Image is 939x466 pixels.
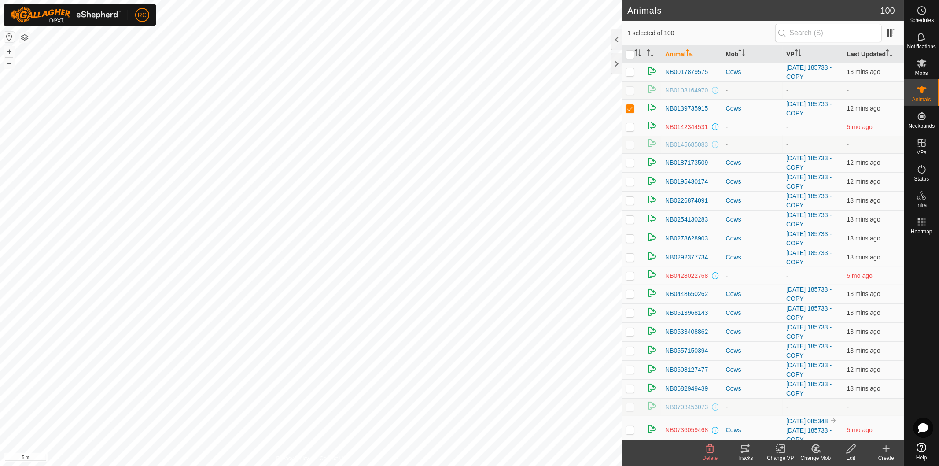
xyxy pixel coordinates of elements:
[904,439,939,464] a: Help
[726,346,779,355] div: Cows
[847,309,880,316] span: 13 Aug 2025, 11:55 am
[786,64,832,80] a: [DATE] 185733 - COPY
[665,196,708,205] span: NB0226874091
[786,141,788,148] app-display-virtual-paddock-transition: -
[726,140,779,149] div: -
[726,234,779,243] div: Cows
[662,46,722,63] th: Animal
[4,46,15,57] button: +
[726,196,779,205] div: Cows
[795,51,802,58] p-sorticon: Activate to sort
[786,123,788,130] app-display-virtual-paddock-transition: -
[775,24,882,42] input: Search (S)
[647,194,657,205] img: returning on
[647,156,657,167] img: returning on
[786,427,832,443] a: [DATE] 185733 - COPY
[726,86,779,95] div: -
[665,177,708,186] span: NB0195430174
[880,4,895,17] span: 100
[786,230,832,247] a: [DATE] 185733 - COPY
[847,328,880,335] span: 13 Aug 2025, 11:55 am
[138,11,147,20] span: RC
[847,87,849,94] span: -
[726,425,779,435] div: Cows
[847,105,880,112] span: 13 Aug 2025, 11:56 am
[4,58,15,68] button: –
[914,176,929,181] span: Status
[847,426,873,433] span: 1 Mar 2025, 8:06 pm
[847,385,880,392] span: 13 Aug 2025, 11:55 am
[726,67,779,77] div: Cows
[627,5,880,16] h2: Animals
[665,327,708,337] span: NB0533408862
[726,365,779,374] div: Cows
[786,249,832,266] a: [DATE] 185733 - COPY
[738,51,745,58] p-sorticon: Activate to sort
[665,346,708,355] span: NB0557150394
[916,203,927,208] span: Infra
[665,140,708,149] span: NB0145685083
[647,424,657,434] img: returning on
[786,286,832,302] a: [DATE] 185733 - COPY
[847,272,873,279] span: 19 Feb 2025, 11:15 am
[703,455,718,461] span: Delete
[912,97,931,102] span: Animals
[843,46,904,63] th: Last Updated
[320,455,346,462] a: Contact Us
[665,308,708,318] span: NB0513968143
[726,308,779,318] div: Cows
[11,7,121,23] img: Gallagher Logo
[647,269,657,280] img: returning on
[665,253,708,262] span: NB0292377734
[647,213,657,224] img: returning on
[665,234,708,243] span: NB0278628903
[647,175,657,186] img: returning on
[665,67,708,77] span: NB0017879575
[647,251,657,262] img: returning on
[917,150,926,155] span: VPs
[916,455,927,460] span: Help
[786,155,832,171] a: [DATE] 185733 - COPY
[665,158,708,167] span: NB0187173509
[665,271,708,281] span: NB0428022768
[786,418,828,425] a: [DATE] 085348
[647,400,657,411] img: returning on
[665,403,708,412] span: NB0703453073
[647,232,657,243] img: returning on
[726,327,779,337] div: Cows
[728,454,763,462] div: Tracks
[647,120,657,131] img: returning on
[908,123,935,129] span: Neckbands
[909,18,934,23] span: Schedules
[726,104,779,113] div: Cows
[786,174,832,190] a: [DATE] 185733 - COPY
[647,363,657,374] img: returning on
[847,235,880,242] span: 13 Aug 2025, 11:55 am
[786,362,832,378] a: [DATE] 185733 - COPY
[634,51,641,58] p-sorticon: Activate to sort
[647,84,657,94] img: returning on
[647,51,654,58] p-sorticon: Activate to sort
[869,454,904,462] div: Create
[726,158,779,167] div: Cows
[847,178,880,185] span: 13 Aug 2025, 11:56 am
[726,271,779,281] div: -
[726,122,779,132] div: -
[783,46,843,63] th: VP
[726,403,779,412] div: -
[647,102,657,113] img: returning on
[726,289,779,299] div: Cows
[665,104,708,113] span: NB0139735915
[847,216,880,223] span: 13 Aug 2025, 11:55 am
[833,454,869,462] div: Edit
[830,417,837,424] img: to
[847,197,880,204] span: 13 Aug 2025, 11:55 am
[886,51,893,58] p-sorticon: Activate to sort
[722,46,783,63] th: Mob
[665,215,708,224] span: NB0254130283
[726,215,779,224] div: Cows
[276,455,309,462] a: Privacy Policy
[19,32,30,43] button: Map Layers
[847,366,880,373] span: 13 Aug 2025, 11:56 am
[647,307,657,317] img: returning on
